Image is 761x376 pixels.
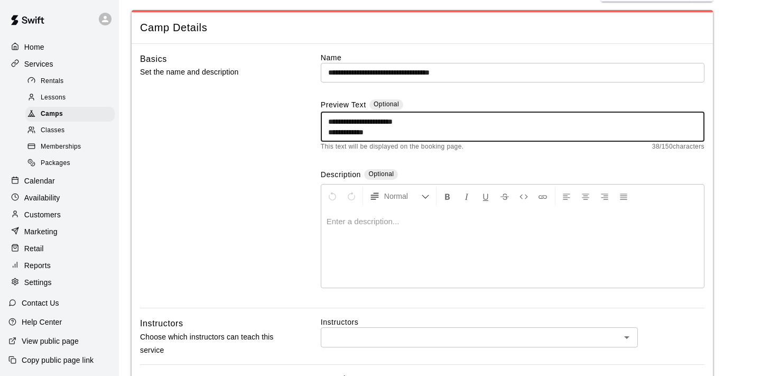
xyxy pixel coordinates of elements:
[25,140,115,154] div: Memberships
[25,123,119,139] a: Classes
[24,243,44,254] p: Retail
[41,142,81,152] span: Memberships
[8,173,110,189] a: Calendar
[24,209,61,220] p: Customers
[25,107,115,122] div: Camps
[22,298,59,308] p: Contact Us
[515,187,533,206] button: Insert Code
[596,187,614,206] button: Right Align
[41,158,70,169] span: Packages
[22,355,94,365] p: Copy public page link
[140,52,167,66] h6: Basics
[41,125,64,136] span: Classes
[24,260,51,271] p: Reports
[342,187,360,206] button: Redo
[321,52,704,63] label: Name
[22,317,62,327] p: Help Center
[321,142,464,152] span: This text will be displayed on the booking page.
[8,207,110,223] a: Customers
[41,109,63,120] span: Camps
[25,106,119,123] a: Camps
[24,192,60,203] p: Availability
[24,59,53,69] p: Services
[8,258,110,273] a: Reports
[25,156,115,171] div: Packages
[321,317,704,327] label: Instructors
[8,56,110,72] a: Services
[24,176,55,186] p: Calendar
[140,317,183,331] h6: Instructors
[374,100,399,108] span: Optional
[321,99,366,112] label: Preview Text
[321,169,361,181] label: Description
[25,123,115,138] div: Classes
[365,187,434,206] button: Formatting Options
[25,139,119,155] a: Memberships
[24,42,44,52] p: Home
[41,76,64,87] span: Rentals
[140,331,287,357] p: Choose which instructors can teach this service
[534,187,552,206] button: Insert Link
[458,187,476,206] button: Format Italics
[8,241,110,256] a: Retail
[25,74,115,89] div: Rentals
[25,89,119,106] a: Lessons
[8,39,110,55] a: Home
[652,142,704,152] span: 38 / 150 characters
[140,66,287,79] p: Set the name and description
[558,187,576,206] button: Left Align
[25,73,119,89] a: Rentals
[368,170,394,178] span: Optional
[25,155,119,172] a: Packages
[496,187,514,206] button: Format Strikethrough
[25,90,115,105] div: Lessons
[24,277,52,288] p: Settings
[8,224,110,240] a: Marketing
[439,187,457,206] button: Format Bold
[323,187,341,206] button: Undo
[8,190,110,206] a: Availability
[8,274,110,290] a: Settings
[22,336,79,346] p: View public page
[24,226,58,237] p: Marketing
[619,330,634,345] button: Open
[577,187,595,206] button: Center Align
[384,191,421,201] span: Normal
[615,187,633,206] button: Justify Align
[140,21,704,35] span: Camp Details
[477,187,495,206] button: Format Underline
[41,93,66,103] span: Lessons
